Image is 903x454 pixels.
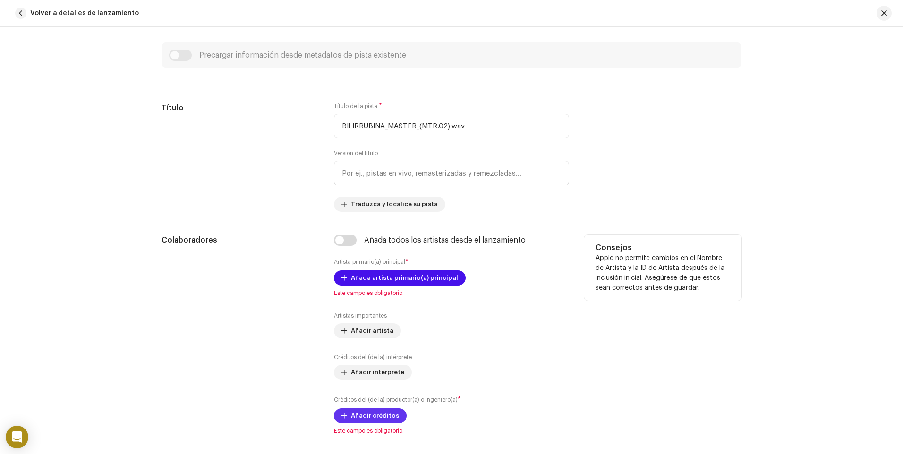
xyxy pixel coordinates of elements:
[364,236,526,244] div: Añada todos los artistas desde el lanzamiento
[334,161,569,185] input: Por ej., pistas en vivo, remasterizadas y remezcladas...
[334,197,445,212] button: Traduzca y localice su pista
[596,253,730,293] p: Apple no permite cambios en el Nombre de Artista y la ID de Artista después de la inclusión inici...
[334,150,378,157] label: Versión del título
[334,365,412,380] button: Añadir intérprete
[351,321,393,340] span: Añadir artista
[596,242,730,253] h5: Consejos
[351,406,399,425] span: Añadir créditos
[334,102,382,110] label: Título de la pista
[162,102,319,114] h5: Título
[6,426,28,448] div: Open Intercom Messenger
[334,397,458,403] small: Créditos del (de la) productor(a) o ingeniero(a)
[334,312,387,319] label: Artistas importantes
[334,259,405,265] small: Artista primario(a) principal
[334,114,569,138] input: Ingrese el nombre de la pista
[334,427,569,435] span: Este campo es obligatorio.
[351,363,404,382] span: Añadir intérprete
[351,195,438,214] span: Traduzca y localice su pista
[334,353,412,361] label: Créditos del (de la) intérprete
[162,235,319,246] h5: Colaboradores
[334,289,569,297] span: Este campo es obligatorio.
[334,323,401,338] button: Añadir artista
[334,270,466,286] button: Añada artista primario(a) principal
[351,269,458,287] span: Añada artista primario(a) principal
[334,408,407,423] button: Añadir créditos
